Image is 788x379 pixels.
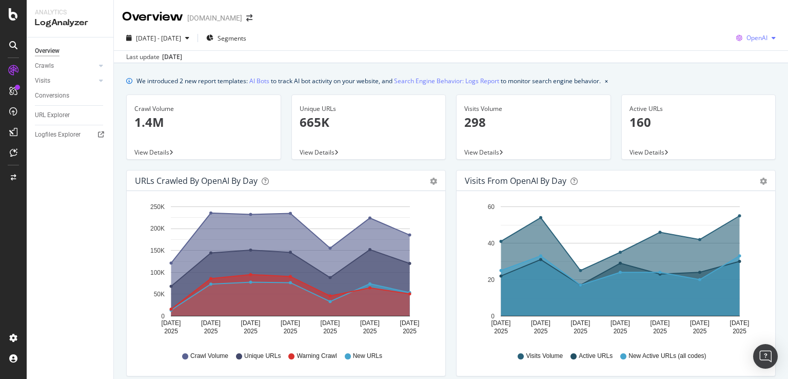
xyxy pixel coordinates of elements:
[136,34,181,43] span: [DATE] - [DATE]
[571,319,590,327] text: [DATE]
[464,148,499,157] span: View Details
[323,328,337,335] text: 2025
[150,225,165,233] text: 200K
[360,319,380,327] text: [DATE]
[297,352,337,361] span: Warning Crawl
[300,148,334,157] span: View Details
[187,13,242,23] div: [DOMAIN_NAME]
[281,319,300,327] text: [DATE]
[136,75,601,86] div: We introduced 2 new report templates: to track AI bot activity on your website, and to monitor se...
[651,319,670,327] text: [DATE]
[35,110,70,121] div: URL Explorer
[488,240,495,247] text: 40
[531,319,550,327] text: [DATE]
[403,328,417,335] text: 2025
[190,352,228,361] span: Crawl Volume
[579,352,613,361] span: Active URLs
[218,34,246,43] span: Segments
[35,61,96,71] a: Crawls
[35,129,106,140] a: Logfiles Explorer
[690,319,710,327] text: [DATE]
[464,113,603,131] p: 298
[134,104,273,113] div: Crawl Volume
[629,113,768,131] p: 160
[746,33,767,42] span: OpenAI
[164,328,178,335] text: 2025
[629,104,768,113] div: Active URLs
[162,52,182,62] div: [DATE]
[494,328,508,335] text: 2025
[35,90,69,101] div: Conversions
[488,276,495,283] text: 20
[760,178,767,185] div: gear
[574,328,587,335] text: 2025
[244,328,258,335] text: 2025
[162,319,181,327] text: [DATE]
[35,129,81,140] div: Logfiles Explorer
[126,52,182,62] div: Last update
[35,61,54,71] div: Crawls
[465,199,763,342] svg: A chart.
[122,8,183,26] div: Overview
[154,291,165,298] text: 50K
[134,113,273,131] p: 1.4M
[300,113,438,131] p: 665K
[321,319,340,327] text: [DATE]
[244,352,281,361] span: Unique URLs
[35,75,96,86] a: Visits
[526,352,563,361] span: Visits Volume
[300,104,438,113] div: Unique URLs
[653,328,667,335] text: 2025
[491,313,495,320] text: 0
[488,203,495,211] text: 60
[628,352,706,361] span: New Active URLs (all codes)
[201,319,221,327] text: [DATE]
[134,148,169,157] span: View Details
[491,319,511,327] text: [DATE]
[35,75,50,86] div: Visits
[363,328,377,335] text: 2025
[629,148,664,157] span: View Details
[202,30,250,46] button: Segments
[241,319,261,327] text: [DATE]
[150,203,165,211] text: 250K
[733,328,746,335] text: 2025
[161,313,165,320] text: 0
[135,199,434,342] svg: A chart.
[464,104,603,113] div: Visits Volume
[126,75,776,86] div: info banner
[249,75,269,86] a: AI Bots
[534,328,548,335] text: 2025
[693,328,707,335] text: 2025
[394,75,499,86] a: Search Engine Behavior: Logs Report
[753,344,778,369] div: Open Intercom Messenger
[35,90,106,101] a: Conversions
[602,73,610,88] button: close banner
[732,30,780,46] button: OpenAI
[35,110,106,121] a: URL Explorer
[135,176,258,186] div: URLs Crawled by OpenAI by day
[400,319,420,327] text: [DATE]
[204,328,218,335] text: 2025
[284,328,298,335] text: 2025
[150,247,165,254] text: 150K
[122,30,193,46] button: [DATE] - [DATE]
[150,269,165,276] text: 100K
[465,176,566,186] div: Visits from OpenAI by day
[35,17,105,29] div: LogAnalyzer
[35,46,106,56] a: Overview
[610,319,630,327] text: [DATE]
[430,178,437,185] div: gear
[246,14,252,22] div: arrow-right-arrow-left
[614,328,627,335] text: 2025
[730,319,750,327] text: [DATE]
[35,46,60,56] div: Overview
[353,352,382,361] span: New URLs
[35,8,105,17] div: Analytics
